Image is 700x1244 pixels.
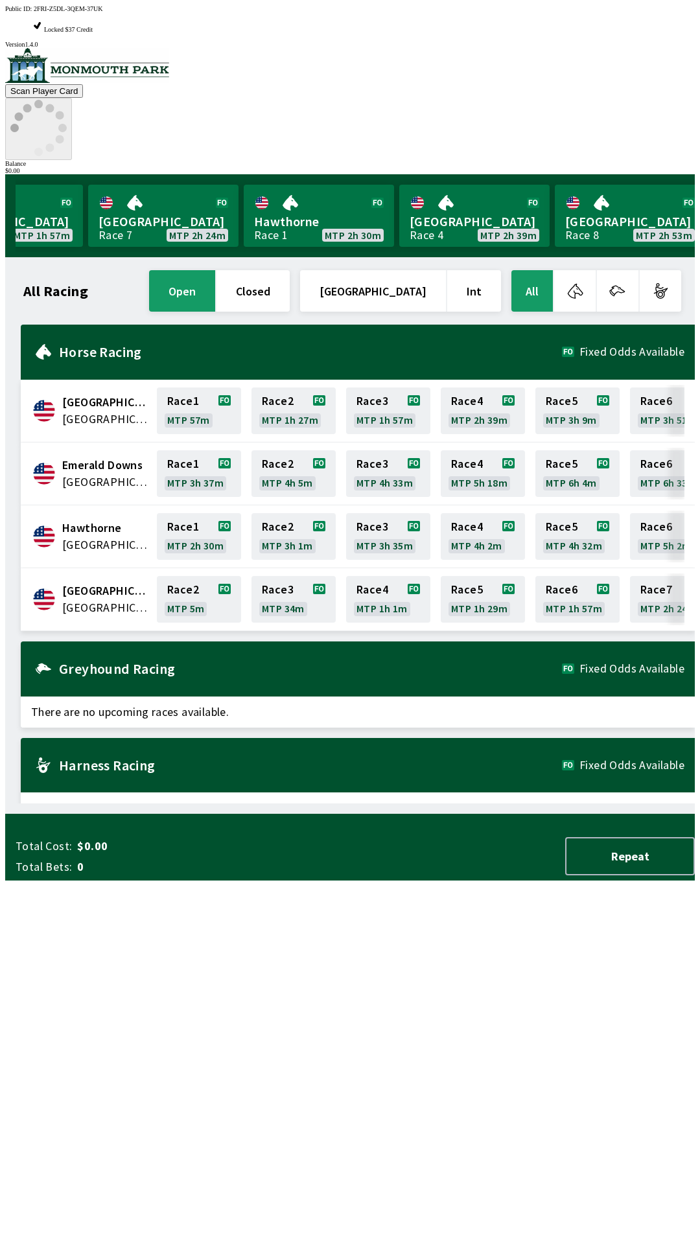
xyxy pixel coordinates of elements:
button: closed [216,270,290,312]
a: Race4MTP 5h 18m [441,450,525,497]
span: MTP 4h 32m [546,540,602,551]
span: Total Cost: [16,838,72,854]
span: MTP 4h 2m [451,540,502,551]
span: MTP 3h 1m [262,540,313,551]
span: MTP 2h 24m [640,603,697,614]
span: There are no upcoming races available. [21,792,695,824]
button: [GEOGRAPHIC_DATA] [300,270,446,312]
span: $0.00 [77,838,281,854]
a: Race5MTP 3h 9m [535,387,620,434]
span: MTP 1h 57m [356,415,413,425]
a: Race5MTP 6h 4m [535,450,620,497]
span: Race 6 [640,459,672,469]
span: Race 1 [167,522,199,532]
a: Race2MTP 1h 27m [251,387,336,434]
button: Int [447,270,501,312]
h2: Horse Racing [59,347,562,357]
div: $ 0.00 [5,167,695,174]
span: Race 5 [546,522,577,532]
span: Race 1 [167,396,199,406]
span: Race 5 [451,584,483,595]
button: open [149,270,215,312]
span: Repeat [577,849,683,864]
span: Race 2 [262,459,294,469]
div: Race 4 [410,230,443,240]
a: Race3MTP 1h 57m [346,387,430,434]
span: United States [62,411,149,428]
span: Fixed Odds Available [579,347,684,357]
span: MTP 1h 57m [14,230,70,240]
div: Race 1 [254,230,288,240]
h2: Greyhound Racing [59,663,562,674]
span: [GEOGRAPHIC_DATA] [565,213,695,230]
a: Race5MTP 4h 32m [535,513,620,560]
a: Race4MTP 4h 2m [441,513,525,560]
a: Race2MTP 5m [157,576,241,623]
span: Locked $37 Credit [44,26,93,33]
span: Race 4 [451,459,483,469]
span: MTP 3h 37m [167,478,224,488]
span: Race 3 [262,584,294,595]
span: 2FRI-Z5DL-3QEM-37UK [34,5,103,12]
span: Race 1 [167,459,199,469]
span: [GEOGRAPHIC_DATA] [99,213,228,230]
span: There are no upcoming races available. [21,697,695,728]
span: Total Bets: [16,859,72,875]
span: Hawthorne [254,213,384,230]
span: MTP 2h 30m [167,540,224,551]
span: Race 3 [356,522,388,532]
span: MTP 4h 33m [356,478,413,488]
span: MTP 1h 29m [451,603,507,614]
span: MTP 2h 39m [451,415,507,425]
h2: Harness Racing [59,760,562,770]
span: MTP 1h 1m [356,603,408,614]
div: Race 7 [99,230,132,240]
span: Race 7 [640,584,672,595]
span: MTP 3h 51m [640,415,697,425]
span: United States [62,599,149,616]
span: Race 4 [356,584,388,595]
a: Race1MTP 3h 37m [157,450,241,497]
button: All [511,270,553,312]
span: Race 4 [451,522,483,532]
span: Monmouth Park [62,582,149,599]
a: Race1MTP 2h 30m [157,513,241,560]
a: [GEOGRAPHIC_DATA]Race 4MTP 2h 39m [399,185,550,247]
span: MTP 3h 35m [356,540,413,551]
span: MTP 34m [262,603,305,614]
span: Emerald Downs [62,457,149,474]
span: Fixed Odds Available [579,663,684,674]
span: MTP 5h 2m [640,540,692,551]
div: Version 1.4.0 [5,41,695,48]
span: Fixed Odds Available [579,760,684,770]
span: Race 6 [640,522,672,532]
span: [GEOGRAPHIC_DATA] [410,213,539,230]
h1: All Racing [23,286,88,296]
span: Race 3 [356,396,388,406]
span: MTP 2h 24m [169,230,226,240]
a: Race3MTP 4h 33m [346,450,430,497]
span: Race 5 [546,459,577,469]
a: Race5MTP 1h 29m [441,576,525,623]
span: Race 2 [262,396,294,406]
span: United States [62,474,149,490]
span: MTP 4h 5m [262,478,313,488]
img: venue logo [5,48,169,83]
span: MTP 2h 39m [480,230,537,240]
a: Race3MTP 3h 35m [346,513,430,560]
span: Canterbury Park [62,394,149,411]
span: Race 2 [167,584,199,595]
span: 0 [77,859,281,875]
a: Race4MTP 1h 1m [346,576,430,623]
a: Race3MTP 34m [251,576,336,623]
span: MTP 5m [167,603,204,614]
span: MTP 3h 9m [546,415,597,425]
span: MTP 6h 33m [640,478,697,488]
span: MTP 5h 18m [451,478,507,488]
a: Race2MTP 3h 1m [251,513,336,560]
button: Repeat [565,837,695,875]
a: [GEOGRAPHIC_DATA]Race 7MTP 2h 24m [88,185,239,247]
div: Public ID: [5,5,695,12]
span: MTP 2h 53m [636,230,692,240]
a: Race6MTP 1h 57m [535,576,620,623]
